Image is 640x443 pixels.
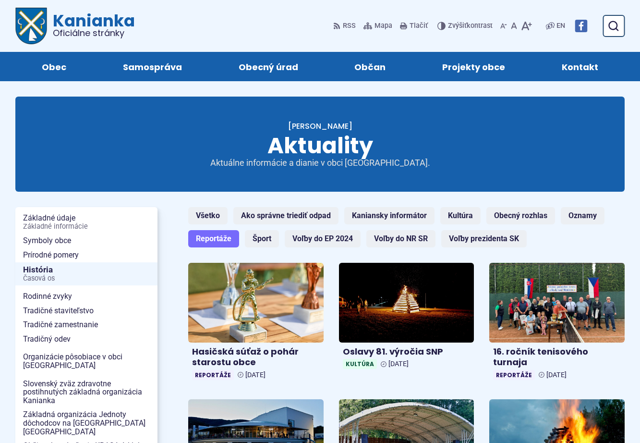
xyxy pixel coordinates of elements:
[245,230,279,247] a: Šport
[366,230,435,247] a: Voľby do NR SR
[493,346,621,368] h4: 16. ročník tenisového turnaja
[336,52,405,81] a: Občan
[15,350,157,372] a: Organizácie pôsobiace v obci [GEOGRAPHIC_DATA]
[546,371,567,379] span: [DATE]
[556,20,565,32] span: EN
[245,371,266,379] span: [DATE]
[188,263,324,384] a: Hasičská súťaž o pohár starostu obce Reportáže [DATE]
[285,230,361,247] a: Voľby do EP 2024
[23,275,150,283] span: Časová os
[15,304,157,318] a: Tradičné staviteľstvo
[562,52,598,81] span: Kontakt
[288,121,352,132] a: [PERSON_NAME]
[23,234,150,248] span: Symboly obce
[188,207,228,224] a: Všetko
[374,20,392,32] span: Mapa
[15,8,135,44] a: Logo Kanianka, prejsť na domovskú stránku.
[509,16,519,36] button: Nastaviť pôvodnú veľkosť písma
[440,207,481,224] a: Kultúra
[23,223,150,231] span: Základné informácie
[23,262,150,286] span: História
[192,346,320,368] h4: Hasičská súťaž o pohár starostu obce
[442,52,505,81] span: Projekty obce
[23,211,150,234] span: Základné údaje
[15,262,157,286] a: HistóriaČasová os
[354,52,386,81] span: Občan
[486,207,555,224] a: Obecný rozhlas
[555,20,567,32] a: EN
[104,52,201,81] a: Samospráva
[192,370,234,380] span: Reportáže
[53,29,135,37] span: Oficiálne stránky
[23,350,150,372] span: Organizácie pôsobiace v obci [GEOGRAPHIC_DATA]
[15,407,157,439] a: Základná organizácia Jednoty dôchodcov na [GEOGRAPHIC_DATA] [GEOGRAPHIC_DATA]
[410,22,428,30] span: Tlačiť
[123,52,182,81] span: Samospráva
[23,248,150,262] span: Prírodné pomery
[543,52,617,81] a: Kontakt
[343,346,471,357] h4: Oslavy 81. výročia SNP
[233,207,338,224] a: Ako správne triediť odpad
[398,16,430,36] button: Tlačiť
[188,230,239,247] a: Reportáže
[47,12,135,37] span: Kanianka
[23,332,150,346] span: Tradičný odev
[343,20,356,32] span: RSS
[205,158,435,169] p: Aktuálne informácie a dianie v obci [GEOGRAPHIC_DATA].
[575,20,587,32] img: Prejsť na Facebook stránku
[441,230,527,247] a: Voľby prezidenta SK
[388,360,409,368] span: [DATE]
[23,318,150,332] span: Tradičné zamestnanie
[220,52,317,81] a: Obecný úrad
[23,289,150,304] span: Rodinné zvyky
[15,8,47,44] img: Prejsť na domovskú stránku
[498,16,509,36] button: Zmenšiť veľkosť písma
[15,377,157,408] a: Slovenský zväz zdravotne postihnutých základná organizácia Kanianka
[239,52,298,81] span: Obecný úrad
[489,263,625,384] a: 16. ročník tenisového turnaja Reportáže [DATE]
[23,304,150,318] span: Tradičné staviteľstvo
[448,22,493,30] span: kontrast
[339,263,474,373] a: Oslavy 81. výročia SNP Kultúra [DATE]
[15,332,157,346] a: Tradičný odev
[23,52,85,81] a: Obec
[15,211,157,234] a: Základné údajeZákladné informácie
[561,207,604,224] a: Oznamy
[423,52,524,81] a: Projekty obce
[344,207,435,224] a: Kaniansky informátor
[343,359,377,369] span: Kultúra
[437,16,495,36] button: Zvýšiťkontrast
[15,318,157,332] a: Tradičné zamestnanie
[42,52,66,81] span: Obec
[15,234,157,248] a: Symboly obce
[519,16,534,36] button: Zväčšiť veľkosť písma
[362,16,394,36] a: Mapa
[493,370,535,380] span: Reportáže
[15,248,157,262] a: Prírodné pomery
[15,289,157,304] a: Rodinné zvyky
[267,130,373,161] span: Aktuality
[23,407,150,439] span: Základná organizácia Jednoty dôchodcov na [GEOGRAPHIC_DATA] [GEOGRAPHIC_DATA]
[448,22,467,30] span: Zvýšiť
[333,16,358,36] a: RSS
[23,377,150,408] span: Slovenský zväz zdravotne postihnutých základná organizácia Kanianka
